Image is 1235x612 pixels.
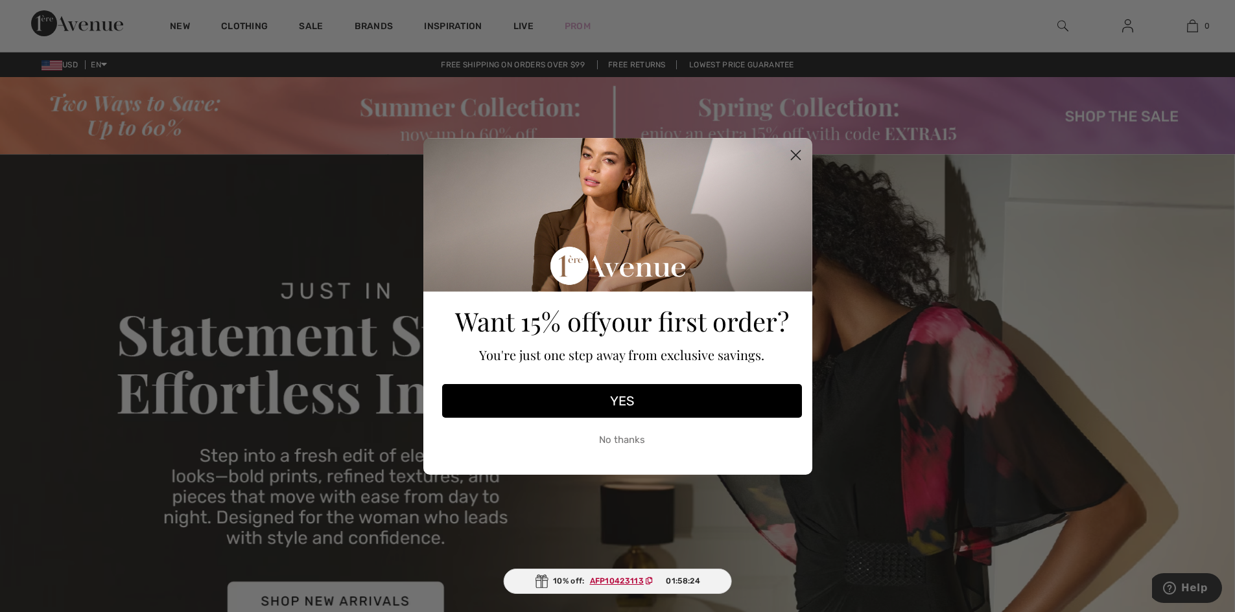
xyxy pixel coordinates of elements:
[29,9,56,21] span: Help
[590,576,644,585] ins: AFP10423113
[442,424,802,457] button: No thanks
[479,346,764,363] span: You're just one step away from exclusive savings.
[455,304,598,338] span: Want 15% off
[784,144,807,166] button: Close dialog
[598,304,789,338] span: your first order?
[503,569,732,594] div: 10% off:
[535,574,548,588] img: Gift.svg
[666,575,700,587] span: 01:58:24
[442,384,802,418] button: YES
